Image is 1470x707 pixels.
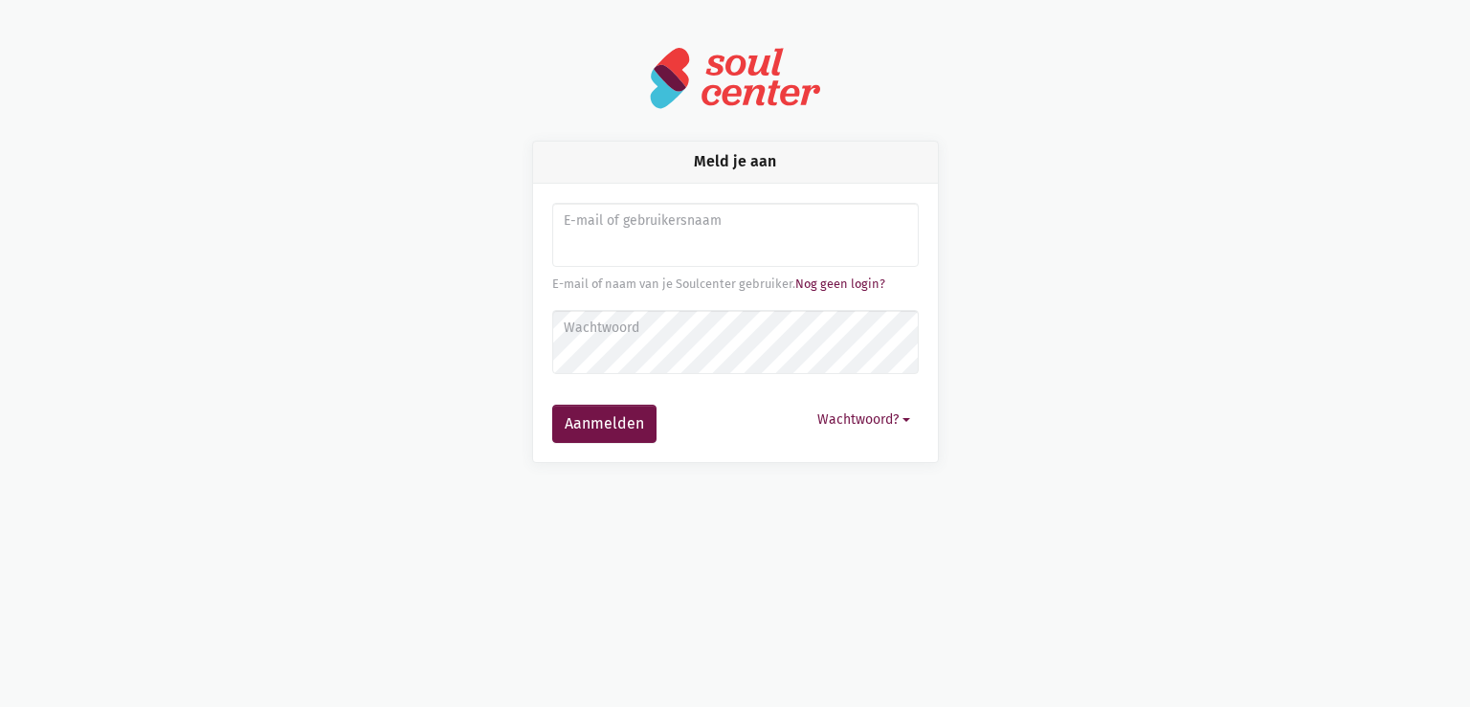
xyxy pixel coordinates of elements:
[564,318,905,339] label: Wachtwoord
[552,275,919,294] div: E-mail of naam van je Soulcenter gebruiker.
[809,405,919,434] button: Wachtwoord?
[533,142,938,183] div: Meld je aan
[564,210,905,232] label: E-mail of gebruikersnaam
[552,203,919,443] form: Aanmelden
[649,46,821,110] img: logo-soulcenter-full.svg
[552,405,657,443] button: Aanmelden
[795,276,885,291] a: Nog geen login?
